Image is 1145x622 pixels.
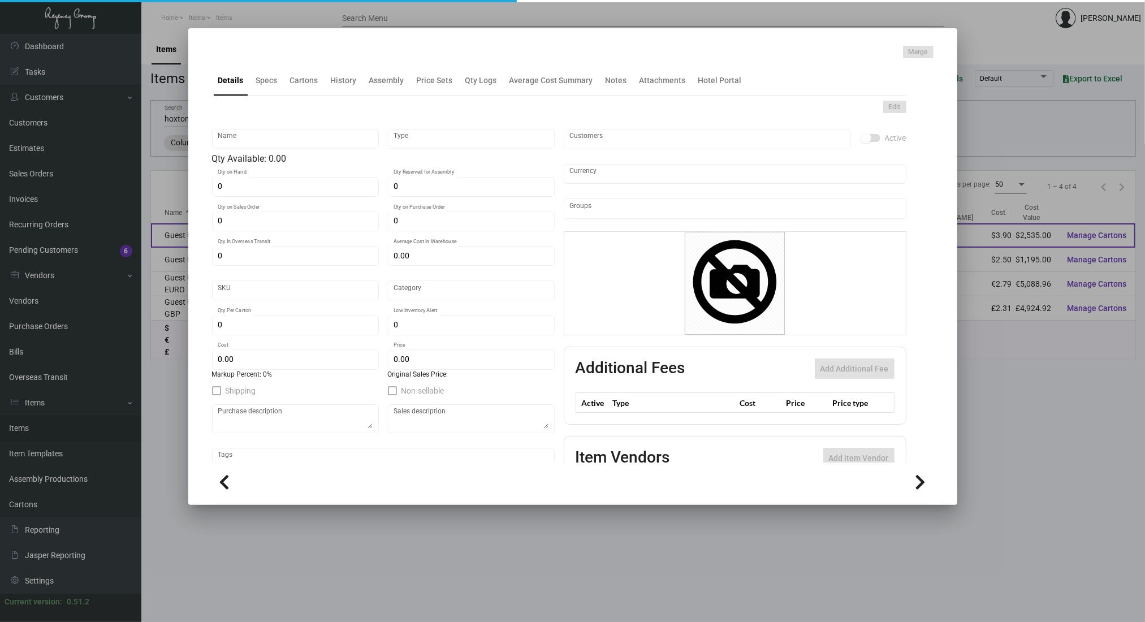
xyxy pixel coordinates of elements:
div: Hotel Portal [698,75,742,87]
div: Attachments [640,75,686,87]
div: Specs [256,75,278,87]
div: Qty Available: 0.00 [212,152,555,166]
div: Current version: [5,596,62,608]
span: Shipping [226,384,256,398]
span: Merge [909,47,928,57]
h2: Item Vendors [576,448,670,468]
h2: Additional Fees [576,358,685,379]
th: Type [610,393,737,413]
div: Price Sets [417,75,453,87]
button: Merge [903,46,934,58]
th: Active [576,393,610,413]
div: Notes [606,75,627,87]
input: Add new.. [569,135,845,144]
button: Add item Vendor [823,448,895,468]
span: Active [885,131,906,145]
div: 0.51.2 [67,596,89,608]
div: History [331,75,357,87]
th: Price type [829,393,880,413]
th: Price [783,393,829,413]
span: Edit [889,102,901,112]
span: Add Additional Fee [820,364,889,373]
input: Add new.. [569,204,900,213]
div: Average Cost Summary [509,75,593,87]
div: Qty Logs [465,75,497,87]
div: Cartons [290,75,318,87]
div: Details [218,75,244,87]
th: Cost [737,393,783,413]
button: Edit [883,101,906,113]
span: Add item Vendor [829,453,889,463]
button: Add Additional Fee [815,358,895,379]
div: Assembly [369,75,404,87]
span: Non-sellable [401,384,444,398]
